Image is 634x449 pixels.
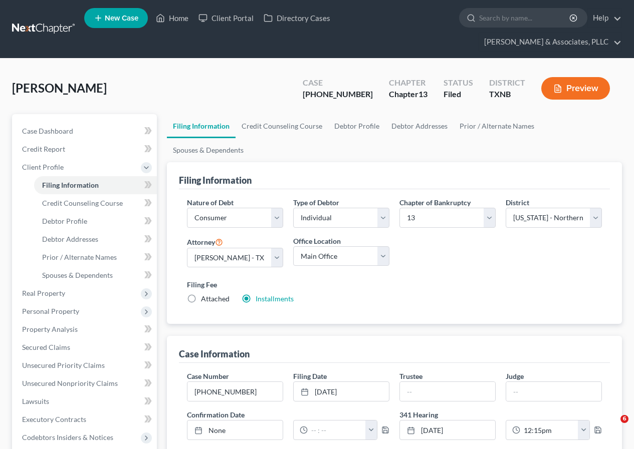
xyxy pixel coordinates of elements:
[14,320,157,338] a: Property Analysis
[187,382,283,401] input: Enter case number...
[151,9,193,27] a: Home
[479,9,571,27] input: Search by name...
[394,409,607,420] label: 341 Hearing
[454,114,540,138] a: Prior / Alternate Names
[444,89,473,100] div: Filed
[293,197,339,208] label: Type of Debtor
[293,371,327,381] label: Filing Date
[187,197,234,208] label: Nature of Debt
[389,89,428,100] div: Chapter
[444,77,473,89] div: Status
[308,420,366,439] input: -- : --
[14,122,157,140] a: Case Dashboard
[600,415,624,439] iframe: Intercom live chat
[418,89,428,99] span: 13
[14,338,157,356] a: Secured Claims
[22,307,79,315] span: Personal Property
[22,379,118,387] span: Unsecured Nonpriority Claims
[14,410,157,428] a: Executory Contracts
[34,230,157,248] a: Debtor Addresses
[22,415,86,423] span: Executory Contracts
[14,374,157,392] a: Unsecured Nonpriority Claims
[22,289,65,297] span: Real Property
[22,433,113,441] span: Codebtors Insiders & Notices
[187,420,283,439] a: None
[303,89,373,100] div: [PHONE_NUMBER]
[385,114,454,138] a: Debtor Addresses
[167,114,236,138] a: Filing Information
[187,279,602,290] label: Filing Fee
[506,197,529,208] label: District
[12,81,107,95] span: [PERSON_NAME]
[42,271,113,279] span: Spouses & Dependents
[42,199,123,207] span: Credit Counseling Course
[294,382,389,401] a: [DATE]
[22,127,73,135] span: Case Dashboard
[105,15,138,22] span: New Case
[22,397,49,405] span: Lawsuits
[14,356,157,374] a: Unsecured Priority Claims
[506,371,524,381] label: Judge
[479,33,621,51] a: [PERSON_NAME] & Associates, PLLC
[42,253,117,261] span: Prior / Alternate Names
[14,140,157,158] a: Credit Report
[259,9,335,27] a: Directory Cases
[42,235,98,243] span: Debtor Addresses
[42,217,87,225] span: Debtor Profile
[22,163,64,171] span: Client Profile
[182,409,394,420] label: Confirmation Date
[236,114,328,138] a: Credit Counseling Course
[179,348,250,360] div: Case Information
[34,194,157,212] a: Credit Counseling Course
[34,266,157,284] a: Spouses & Dependents
[187,371,229,381] label: Case Number
[34,212,157,230] a: Debtor Profile
[541,77,610,100] button: Preview
[620,415,628,423] span: 6
[400,382,495,401] input: --
[187,236,223,248] label: Attorney
[34,248,157,266] a: Prior / Alternate Names
[399,197,471,208] label: Chapter of Bankruptcy
[303,77,373,89] div: Case
[400,420,495,439] a: [DATE]
[399,371,422,381] label: Trustee
[22,361,105,369] span: Unsecured Priority Claims
[256,294,294,303] a: Installments
[389,77,428,89] div: Chapter
[42,181,99,189] span: Filing Information
[34,176,157,194] a: Filing Information
[489,89,525,100] div: TXNB
[193,9,259,27] a: Client Portal
[22,325,78,333] span: Property Analysis
[22,145,65,153] span: Credit Report
[167,138,250,162] a: Spouses & Dependents
[489,77,525,89] div: District
[179,174,252,186] div: Filing Information
[201,294,230,303] span: Attached
[520,420,578,439] input: -- : --
[293,236,341,246] label: Office Location
[588,9,621,27] a: Help
[328,114,385,138] a: Debtor Profile
[14,392,157,410] a: Lawsuits
[22,343,70,351] span: Secured Claims
[506,382,601,401] input: --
